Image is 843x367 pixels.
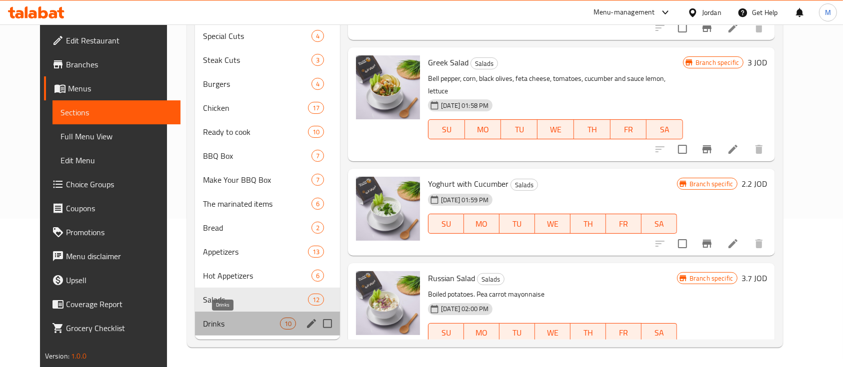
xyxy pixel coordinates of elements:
[505,122,533,137] span: TU
[356,55,420,119] img: Greek Salad
[695,137,719,161] button: Branch-specific-item
[66,178,173,190] span: Choice Groups
[593,6,655,18] div: Menu-management
[311,78,324,90] div: items
[45,350,69,363] span: Version:
[428,119,465,139] button: SU
[203,246,308,258] span: Appetizers
[606,323,641,343] button: FR
[203,30,311,42] div: Special Cuts
[203,174,311,186] span: Make Your BBQ Box
[672,17,693,38] span: Select to update
[503,217,531,231] span: TU
[280,318,296,330] div: items
[66,322,173,334] span: Grocery Checklist
[428,288,677,301] p: Boiled potatoes. Pea carrot mayonnaise
[539,217,566,231] span: WE
[44,196,181,220] a: Coupons
[311,222,324,234] div: items
[695,16,719,40] button: Branch-specific-item
[195,144,340,168] div: BBQ Box7
[203,318,280,330] span: Drinks
[44,316,181,340] a: Grocery Checklist
[308,295,323,305] span: 12
[311,54,324,66] div: items
[356,177,420,241] img: Yoghurt with Cucumber
[685,179,737,189] span: Branch specific
[432,326,460,340] span: SU
[308,127,323,137] span: 10
[60,154,173,166] span: Edit Menu
[312,175,323,185] span: 7
[646,119,683,139] button: SA
[685,274,737,283] span: Branch specific
[702,7,721,18] div: Jordan
[428,176,508,191] span: Yoghurt with Cucumber
[60,106,173,118] span: Sections
[66,58,173,70] span: Branches
[464,323,499,343] button: MO
[312,271,323,281] span: 6
[741,271,767,285] h6: 3.7 JOD
[437,101,492,110] span: [DATE] 01:58 PM
[574,326,602,340] span: TH
[203,270,311,282] span: Hot Appetizers
[44,292,181,316] a: Coverage Report
[428,323,464,343] button: SU
[747,232,771,256] button: delete
[691,58,743,67] span: Branch specific
[477,274,504,285] span: Salads
[499,214,535,234] button: TU
[44,220,181,244] a: Promotions
[469,122,497,137] span: MO
[203,102,308,114] span: Chicken
[650,122,679,137] span: SA
[610,119,647,139] button: FR
[825,7,831,18] span: M
[195,240,340,264] div: Appetizers13
[203,54,311,66] div: Steak Cuts
[741,177,767,191] h6: 2.2 JOD
[727,22,739,34] a: Edit menu item
[195,192,340,216] div: The marinated items6
[308,126,324,138] div: items
[203,222,311,234] div: Bread
[203,198,311,210] span: The marinated items
[641,214,677,234] button: SA
[432,217,460,231] span: SU
[195,48,340,72] div: Steak Cuts3
[52,148,181,172] a: Edit Menu
[195,120,340,144] div: Ready to cook10
[510,179,538,191] div: Salads
[468,326,495,340] span: MO
[470,57,498,69] div: Salads
[311,150,324,162] div: items
[52,100,181,124] a: Sections
[641,323,677,343] button: SA
[203,78,311,90] span: Burgers
[44,172,181,196] a: Choice Groups
[66,34,173,46] span: Edit Restaurant
[71,350,86,363] span: 1.0.0
[574,217,602,231] span: TH
[695,232,719,256] button: Branch-specific-item
[537,119,574,139] button: WE
[428,55,468,70] span: Greek Salad
[195,72,340,96] div: Burgers4
[280,319,295,329] span: 10
[311,198,324,210] div: items
[44,268,181,292] a: Upsell
[672,139,693,160] span: Select to update
[511,179,537,191] span: Salads
[311,174,324,186] div: items
[308,294,324,306] div: items
[195,288,340,312] div: Salads12
[312,151,323,161] span: 7
[312,199,323,209] span: 6
[52,124,181,148] a: Full Menu View
[477,273,504,285] div: Salads
[66,202,173,214] span: Coupons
